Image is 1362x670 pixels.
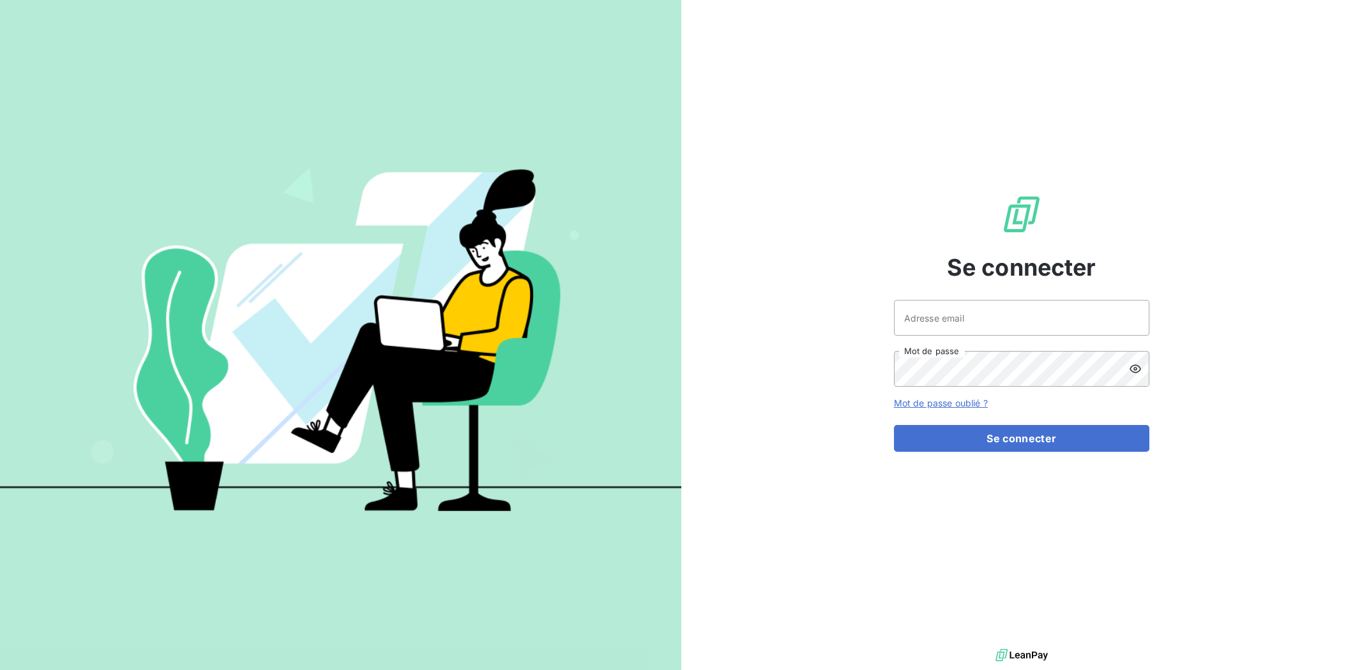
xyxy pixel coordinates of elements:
[894,300,1149,336] input: placeholder
[1001,194,1042,235] img: Logo LeanPay
[894,425,1149,452] button: Se connecter
[947,250,1096,285] span: Se connecter
[995,646,1048,665] img: logo
[894,398,988,408] a: Mot de passe oublié ?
